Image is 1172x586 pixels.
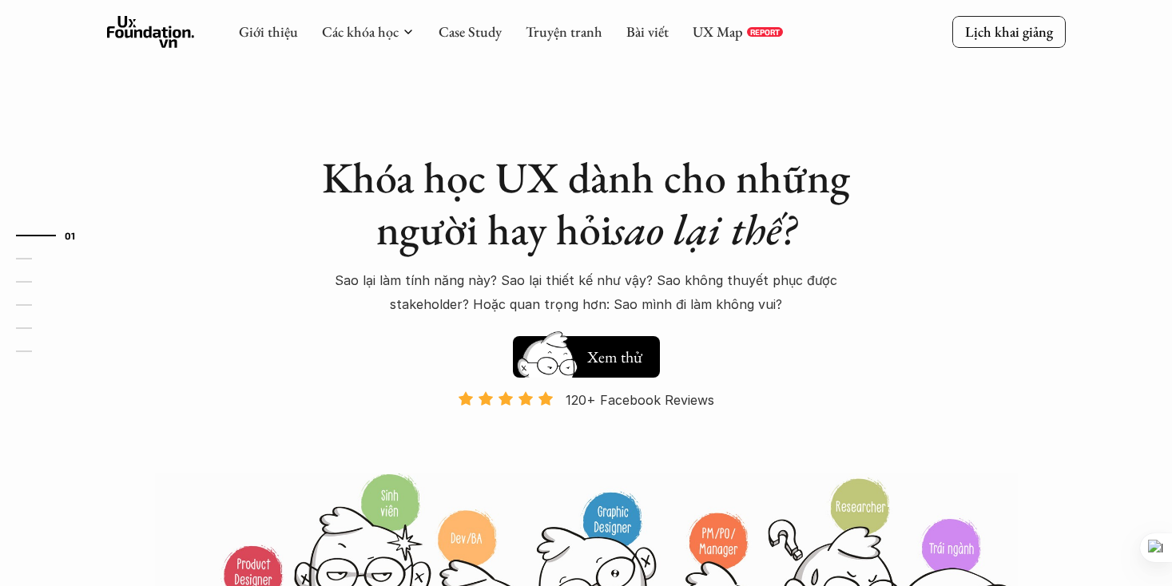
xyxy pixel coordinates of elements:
[307,268,866,317] p: Sao lại làm tính năng này? Sao lại thiết kế như vậy? Sao không thuyết phục được stakeholder? Hoặc...
[585,346,644,368] h5: Xem thử
[239,22,298,41] a: Giới thiệu
[693,22,743,41] a: UX Map
[952,16,1066,47] a: Lịch khai giảng
[322,22,399,41] a: Các khóa học
[965,22,1053,41] p: Lịch khai giảng
[307,152,866,255] h1: Khóa học UX dành cho những người hay hỏi
[513,328,660,378] a: Xem thử
[526,22,602,41] a: Truyện tranh
[444,390,729,471] a: 120+ Facebook Reviews
[750,27,780,37] p: REPORT
[65,229,76,240] strong: 01
[566,388,714,412] p: 120+ Facebook Reviews
[16,226,92,245] a: 01
[439,22,502,41] a: Case Study
[612,201,796,257] em: sao lại thế?
[626,22,669,41] a: Bài viết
